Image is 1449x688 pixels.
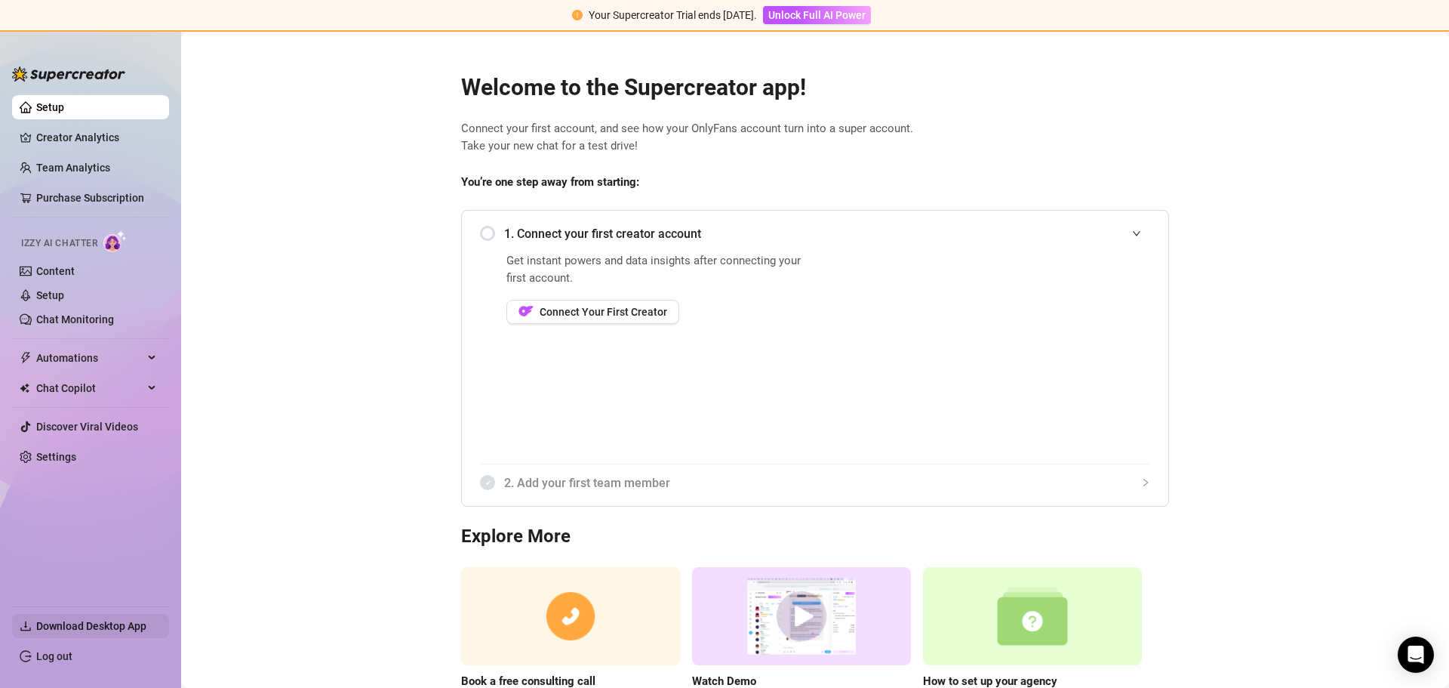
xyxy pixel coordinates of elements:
[540,306,667,318] span: Connect Your First Creator
[461,567,680,666] img: consulting call
[480,215,1150,252] div: 1. Connect your first creator account
[461,525,1169,549] h3: Explore More
[461,73,1169,102] h2: Welcome to the Supercreator app!
[763,6,871,24] button: Unlock Full AI Power
[692,567,911,666] img: supercreator demo
[692,674,756,688] strong: Watch Demo
[36,376,143,400] span: Chat Copilot
[36,313,114,325] a: Chat Monitoring
[36,451,76,463] a: Settings
[506,252,811,288] span: Get instant powers and data insights after connecting your first account.
[1141,478,1150,487] span: collapsed
[589,9,757,21] span: Your Supercreator Trial ends [DATE].
[506,300,811,324] a: OFConnect Your First Creator
[763,9,871,21] a: Unlock Full AI Power
[461,674,595,688] strong: Book a free consulting call
[36,289,64,301] a: Setup
[768,9,866,21] span: Unlock Full AI Power
[461,175,639,189] strong: You’re one step away from starting:
[923,674,1057,688] strong: How to set up your agency
[480,464,1150,501] div: 2. Add your first team member
[20,352,32,364] span: thunderbolt
[36,125,157,150] a: Creator Analytics
[504,474,1150,492] span: 2. Add your first team member
[36,162,110,174] a: Team Analytics
[518,304,534,319] img: OF
[36,101,64,113] a: Setup
[1132,229,1141,238] span: expanded
[103,230,127,252] img: AI Chatter
[1398,637,1434,673] div: Open Intercom Messenger
[36,186,157,210] a: Purchase Subscription
[36,421,138,433] a: Discover Viral Videos
[923,567,1142,666] img: setup agency guide
[572,10,583,20] span: exclamation-circle
[20,620,32,632] span: download
[20,383,29,393] img: Chat Copilot
[36,265,75,277] a: Content
[504,224,1150,243] span: 1. Connect your first creator account
[12,66,125,82] img: logo-BBDzfeDw.svg
[461,120,1169,156] span: Connect your first account, and see how your OnlyFans account turn into a super account. Take you...
[36,620,146,632] span: Download Desktop App
[506,300,679,324] button: OFConnect Your First Creator
[21,236,97,251] span: Izzy AI Chatter
[36,650,72,662] a: Log out
[36,346,143,370] span: Automations
[848,252,1150,446] iframe: Add Creators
